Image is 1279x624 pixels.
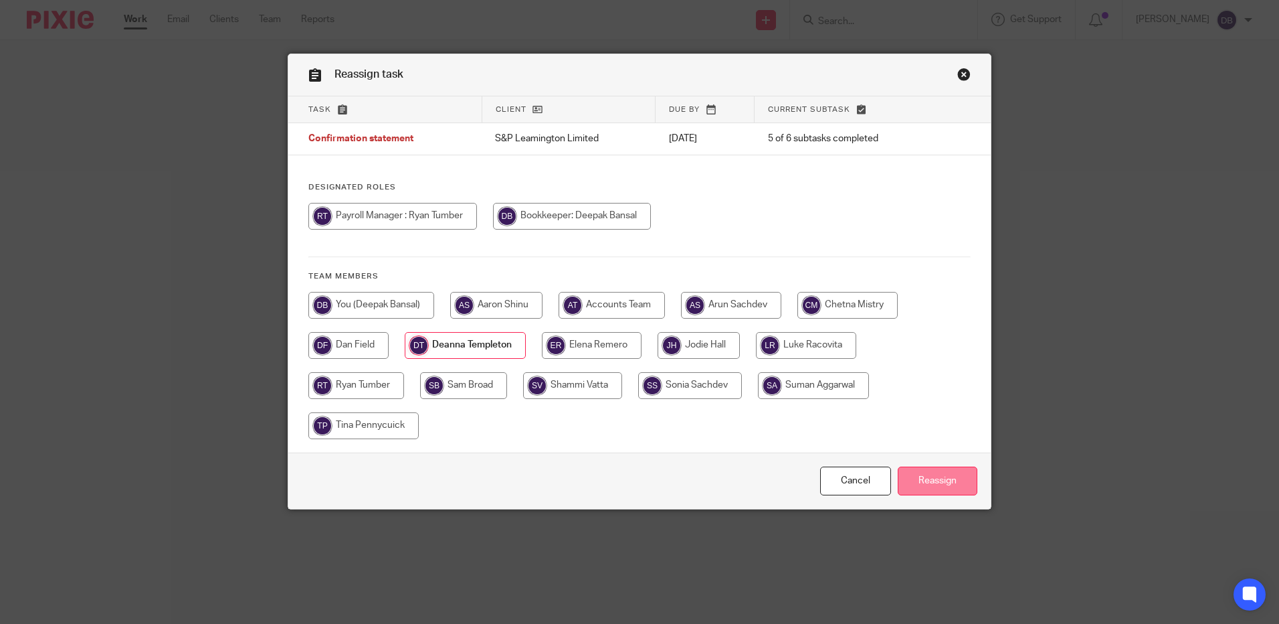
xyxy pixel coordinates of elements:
span: Reassign task [334,69,403,80]
td: 5 of 6 subtasks completed [755,123,937,155]
span: Due by [669,106,700,113]
input: Reassign [898,467,977,495]
span: Current subtask [768,106,850,113]
a: Close this dialog window [820,467,891,495]
span: Client [496,106,526,113]
p: [DATE] [669,132,741,145]
p: S&P Leamington Limited [495,132,642,145]
span: Task [308,106,331,113]
h4: Team members [308,271,971,282]
h4: Designated Roles [308,182,971,193]
a: Close this dialog window [957,68,971,86]
span: Confirmation statement [308,135,413,144]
